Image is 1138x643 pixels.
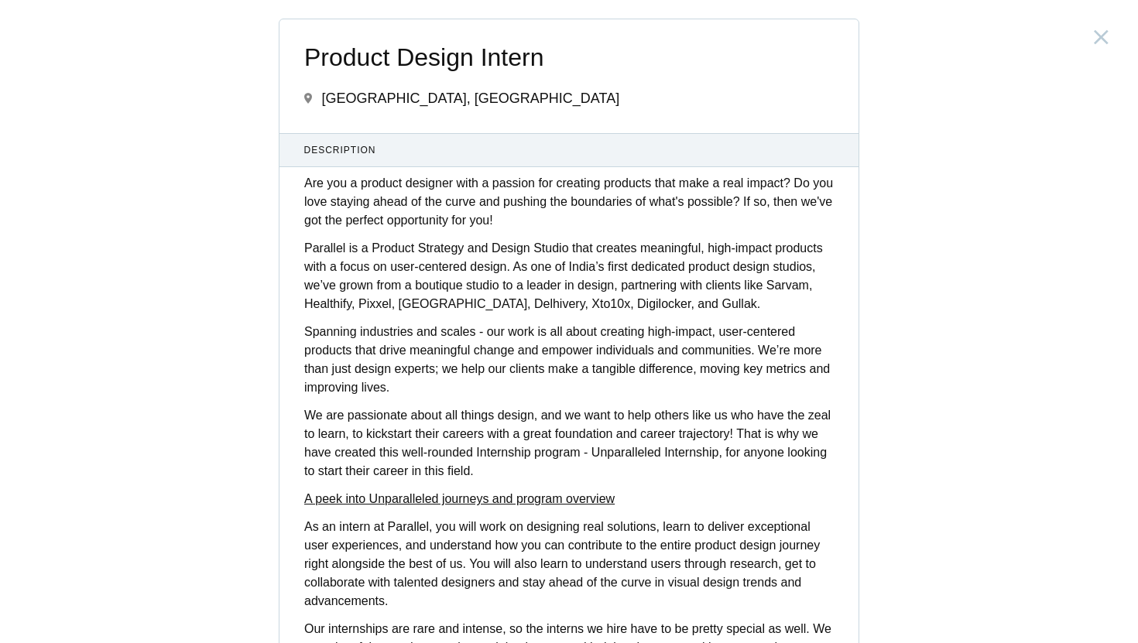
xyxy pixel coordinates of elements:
[304,406,834,481] p: We are passionate about all things design, and we want to help others like us who have the zeal t...
[304,323,834,397] p: Spanning industries and scales - our work is all about creating high-impact, user-centered produc...
[304,174,834,230] p: Are you a product designer with a passion for creating products that make a real impact? Do you l...
[304,143,835,157] span: Description
[304,44,834,71] span: Product Design Intern
[304,518,834,611] p: As an intern at Parallel, you will work on designing real solutions, learn to deliver exceptional...
[304,239,834,313] p: Parallel is a Product Strategy and Design Studio that creates meaningful, high-impact products wi...
[304,492,615,505] a: A peek into Unparalleled journeys and program overview
[321,91,619,106] span: [GEOGRAPHIC_DATA], [GEOGRAPHIC_DATA]
[470,464,473,477] strong: .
